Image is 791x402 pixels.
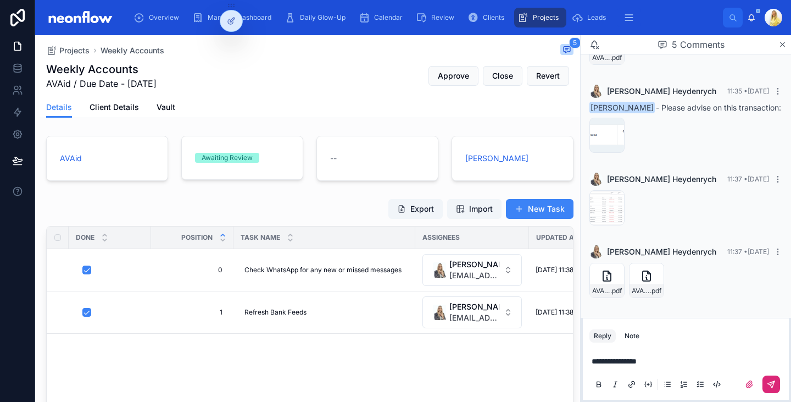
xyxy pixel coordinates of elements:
a: Client Details [90,97,139,119]
a: Details [46,97,72,118]
div: scrollable content [125,5,723,30]
span: AVAid / Due Date - [DATE] [46,77,157,90]
button: Revert [527,66,569,86]
div: Awaiting Review [202,153,253,163]
span: [EMAIL_ADDRESS][DOMAIN_NAME] [449,312,499,323]
a: Projects [46,45,90,56]
button: Reply [589,329,616,343]
a: Overview [130,8,187,27]
a: Vault [157,97,175,119]
span: [PERSON_NAME] Heydenrych [607,246,716,257]
span: - Please advise on this transaction: [589,103,781,112]
a: Daily Glow-Up [281,8,353,27]
span: 11:37 • [DATE] [727,175,769,183]
button: New Task [506,199,573,219]
span: AVAid_PTY_Ltd_-_Bank_Reconciliation-(18) [592,53,610,62]
span: [PERSON_NAME] [589,102,655,113]
button: 5 [560,44,573,57]
span: Details [46,102,72,113]
button: Select Button [422,254,522,286]
span: 1 [162,308,222,317]
span: Client Details [90,102,139,113]
a: Manager Dashboard [189,8,279,27]
span: Daily Glow-Up [300,13,346,22]
button: Approve [428,66,478,86]
span: Check WhatsApp for any new or missed messages [244,266,402,274]
span: Calendar [374,13,403,22]
a: Leads [569,8,614,27]
span: Done [76,233,94,242]
span: Revert [536,70,560,81]
span: 0 [162,266,222,274]
img: App logo [44,9,116,26]
span: [DATE] 11:38 [536,308,573,317]
span: Refresh Bank Feeds [244,308,307,317]
span: Close [492,70,513,81]
span: .pdf [610,287,622,295]
span: .pdf [610,53,622,62]
span: [PERSON_NAME] [449,301,499,312]
span: .pdf [650,287,661,295]
button: Note [620,329,644,343]
span: Manager Dashboard [208,13,271,22]
a: AVAid [60,153,82,164]
a: Weekly Accounts [101,45,164,56]
span: Task Name [241,233,280,242]
span: 5 [569,37,581,48]
span: Clients [483,13,504,22]
button: Select Button [422,296,522,328]
span: 5 Comments [672,38,725,51]
div: Note [625,332,639,340]
span: 11:35 • [DATE] [727,87,769,95]
h1: Weekly Accounts [46,62,157,77]
span: Review [431,13,454,22]
span: Updated at [536,233,578,242]
span: Overview [149,13,179,22]
span: Approve [438,70,469,81]
a: Calendar [355,8,410,27]
a: Clients [464,8,512,27]
span: [PERSON_NAME] Heydenrych [607,86,716,97]
button: Import [447,199,502,219]
span: AVAid_PTY_Ltd_-_Aged_Receivables_Summary-(2) [632,287,650,295]
span: AVAid_PTY_Ltd_-_Aged_Payables_Summary-(3) [592,287,610,295]
span: Assignees [422,233,460,242]
span: [DATE] 11:38 [536,266,573,274]
span: [PERSON_NAME] Heydenrych [607,174,716,185]
span: Import [469,203,493,214]
span: Vault [157,102,175,113]
button: Close [483,66,522,86]
span: [EMAIL_ADDRESS][DOMAIN_NAME] [449,270,499,281]
span: Projects [533,13,559,22]
a: [PERSON_NAME] [465,153,528,164]
span: 11:37 • [DATE] [727,247,769,256]
button: Export [388,199,443,219]
span: -- [330,153,337,164]
span: Projects [59,45,90,56]
span: Leads [587,13,606,22]
span: [PERSON_NAME] [449,259,499,270]
a: Projects [514,8,566,27]
a: Review [413,8,462,27]
span: Position [181,233,213,242]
